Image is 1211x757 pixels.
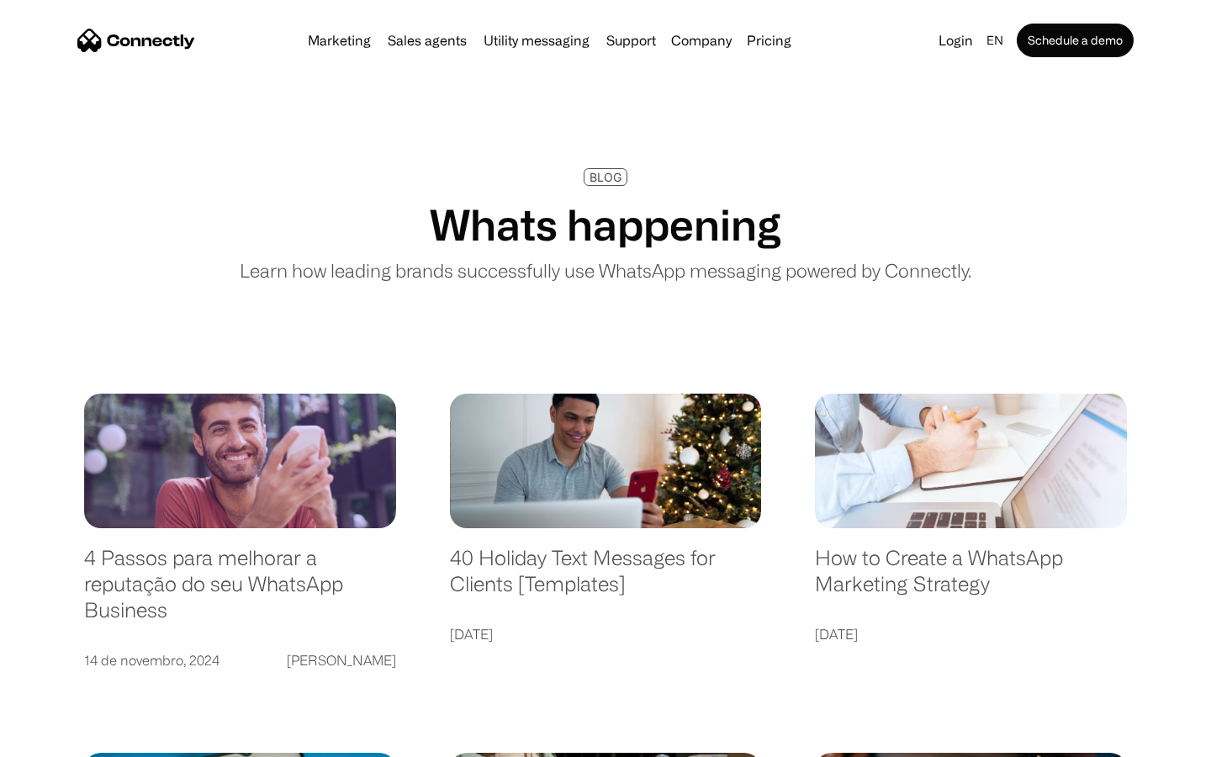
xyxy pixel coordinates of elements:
aside: Language selected: English [17,728,101,751]
div: [DATE] [815,622,858,646]
p: Learn how leading brands successfully use WhatsApp messaging powered by Connectly. [240,257,971,284]
a: How to Create a WhatsApp Marketing Strategy [815,545,1127,613]
div: en [986,29,1003,52]
a: Pricing [740,34,798,47]
div: Company [671,29,732,52]
a: 4 Passos para melhorar a reputação do seu WhatsApp Business [84,545,396,639]
div: [DATE] [450,622,493,646]
a: Utility messaging [477,34,596,47]
h1: Whats happening [430,199,781,250]
a: Support [600,34,663,47]
a: 40 Holiday Text Messages for Clients [Templates] [450,545,762,613]
ul: Language list [34,728,101,751]
a: Login [932,29,980,52]
div: [PERSON_NAME] [287,648,396,672]
a: Schedule a demo [1017,24,1134,57]
div: BLOG [590,171,621,183]
div: 14 de novembro, 2024 [84,648,219,672]
a: Sales agents [381,34,473,47]
a: Marketing [301,34,378,47]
